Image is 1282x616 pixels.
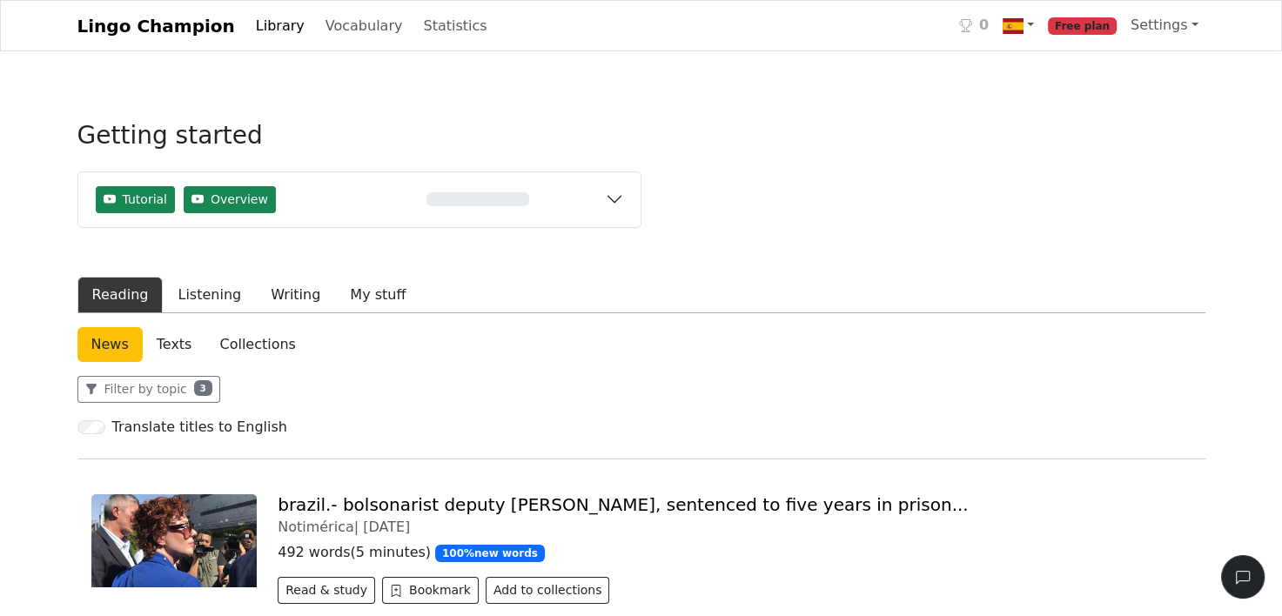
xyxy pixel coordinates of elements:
[77,9,235,44] a: Lingo Champion
[211,191,268,209] span: Overview
[77,121,641,164] h3: Getting started
[77,277,164,313] button: Reading
[335,277,420,313] button: My stuff
[91,494,258,587] img: fotonoticia_20250823070600_1200.jpg
[112,418,287,435] h6: Translate titles to English
[278,585,382,601] a: Read & study
[123,191,167,209] span: Tutorial
[363,519,410,535] span: [DATE]
[96,186,175,213] button: Tutorial
[278,519,1191,535] div: Notimérica |
[1124,8,1205,43] a: Settings
[77,327,143,362] a: News
[382,577,479,604] button: Bookmark
[319,9,410,44] a: Vocabulary
[486,577,610,604] button: Add to collections
[1041,8,1124,44] a: Free plan
[143,327,206,362] a: Texts
[163,277,256,313] button: Listening
[249,9,312,44] a: Library
[77,376,220,403] button: Filter by topic3
[278,577,375,604] button: Read & study
[416,9,493,44] a: Statistics
[979,15,989,36] span: 0
[256,277,335,313] button: Writing
[435,545,545,562] span: 100 % new words
[1048,17,1117,35] span: Free plan
[205,327,309,362] a: Collections
[278,542,1191,563] p: 492 words ( 5 minutes )
[278,494,968,515] a: brazil.- bolsonarist deputy [PERSON_NAME], sentenced to five years in prison...
[952,8,996,44] a: 0
[78,172,641,227] button: TutorialOverview
[184,186,276,213] button: Overview
[194,380,212,396] span: 3
[1003,16,1024,37] img: es.svg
